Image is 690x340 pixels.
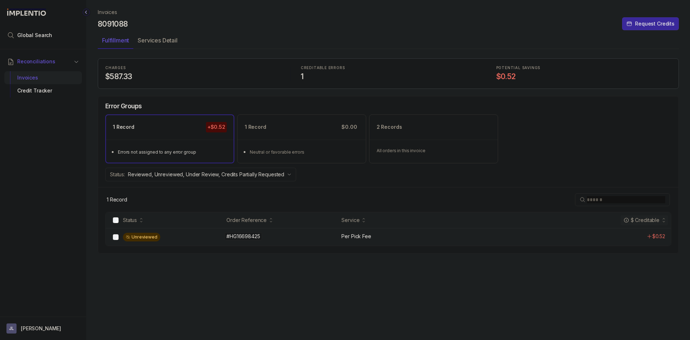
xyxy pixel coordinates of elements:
p: 2 Records [377,123,402,131]
span: Reconciliations [17,58,55,65]
p: CHARGES [105,66,280,70]
p: 1 Record [107,196,127,203]
p: $0.52 [652,233,665,240]
div: Credit Tracker [10,84,76,97]
p: [PERSON_NAME] [21,325,61,332]
div: Neutral or favorable errors [250,149,358,156]
div: Invoices [10,71,76,84]
div: Collapse Icon [82,8,91,17]
nav: breadcrumb [98,9,117,16]
p: +$0.52 [206,122,227,132]
li: Tab Fulfillment [98,35,133,49]
li: Tab Services Detail [133,35,182,49]
p: All orders in this invoice [377,147,491,154]
p: Status: [110,171,125,178]
h5: Error Groups [105,102,142,110]
div: $ Creditable [624,217,659,224]
h4: $0.52 [496,72,671,82]
button: User initials[PERSON_NAME] [6,323,80,334]
p: Request Credits [635,20,675,27]
button: Status:Reviewed, Unreviewed, Under Review, Credits Partially Requested [105,168,296,181]
a: Invoices [98,9,117,16]
div: Status [123,217,137,224]
div: Service [341,217,359,224]
span: Global Search [17,32,52,39]
span: User initials [6,323,17,334]
h4: 8091088 [98,19,128,29]
button: Request Credits [622,17,679,30]
p: POTENTIAL SAVINGS [496,66,671,70]
div: Remaining page entries [107,196,127,203]
div: Errors not assigned to any error group [118,149,226,156]
p: $0.00 [340,122,358,132]
p: Services Detail [138,36,178,45]
h4: $587.33 [105,72,280,82]
input: checkbox-checkbox [113,217,119,223]
div: Unreviewed [123,233,160,241]
ul: Tab Group [98,35,679,49]
p: #HG16698425 [225,232,262,240]
input: checkbox-checkbox [113,234,119,240]
div: Order Reference [226,217,267,224]
p: 1 Record [245,123,266,131]
div: Reconciliations [4,70,82,99]
p: Fulfillment [102,36,129,45]
p: Per Pick Fee [341,233,371,240]
p: Reviewed, Unreviewed, Under Review, Credits Partially Requested [128,171,284,178]
button: Reconciliations [4,54,82,69]
p: 1 Record [113,123,134,131]
h4: 1 [301,72,476,82]
p: CREDITABLE ERRORS [301,66,476,70]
